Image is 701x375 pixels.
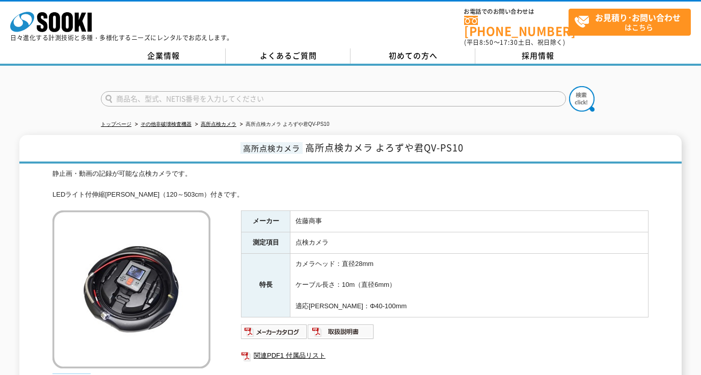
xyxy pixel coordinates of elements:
strong: お見積り･お問い合わせ [595,11,681,23]
input: 商品名、型式、NETIS番号を入力してください [101,91,566,106]
a: メーカーカタログ [241,330,308,338]
a: 初めての方へ [350,48,475,64]
span: はこちら [574,9,690,35]
img: 高所点検カメラ よろずや君QV-PS10 [52,210,210,368]
span: 17:30 [500,38,518,47]
p: 日々進化する計測技術と多種・多様化するニーズにレンタルでお応えします。 [10,35,233,41]
a: その他非破壊検査機器 [141,121,192,127]
span: お電話でのお問い合わせは [464,9,569,15]
a: お見積り･お問い合わせはこちら [569,9,691,36]
a: 関連PDF1 付属品リスト [241,349,649,362]
th: 特長 [241,253,290,317]
a: 企業情報 [101,48,226,64]
span: 高所点検カメラ [240,142,303,154]
img: メーカーカタログ [241,324,308,340]
a: 取扱説明書 [308,330,374,338]
td: カメラヘッド：直径28mm ケーブル長さ：10m（直径6mm） 適応[PERSON_NAME]：Φ40-100mm [290,253,649,317]
a: よくあるご質問 [226,48,350,64]
img: btn_search.png [569,86,595,112]
span: 初めての方へ [389,50,438,61]
th: メーカー [241,211,290,232]
td: 佐藤商事 [290,211,649,232]
div: 静止画・動画の記録が可能な点検カメラです。 LEDライト付伸縮[PERSON_NAME]（120～503cm）付きです。 [52,169,649,200]
a: トップページ [101,121,131,127]
span: 8:50 [479,38,494,47]
img: 取扱説明書 [308,324,374,340]
td: 点検カメラ [290,232,649,254]
a: [PHONE_NUMBER] [464,16,569,37]
a: 採用情報 [475,48,600,64]
li: 高所点検カメラ よろずや君QV-PS10 [238,119,329,130]
span: (平日 ～ 土日、祝日除く) [464,38,565,47]
th: 測定項目 [241,232,290,254]
a: 高所点検カメラ [201,121,236,127]
span: 高所点検カメラ よろずや君QV-PS10 [305,141,464,154]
